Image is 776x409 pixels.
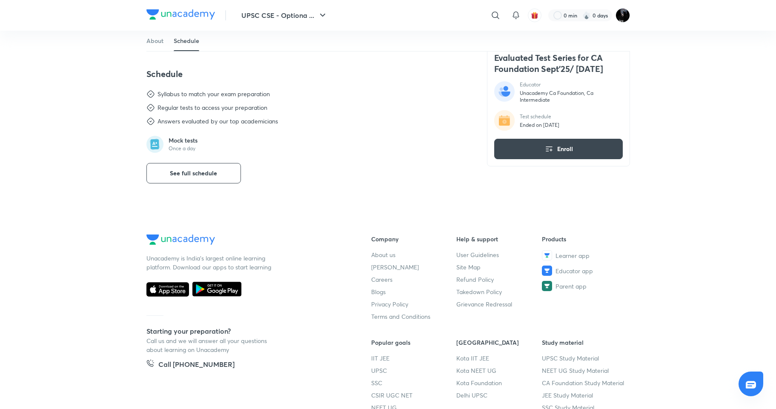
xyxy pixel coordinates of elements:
[520,90,623,103] p: Unacademy Ca Foundation, Ca Intermediate
[146,359,235,371] a: Call [PHONE_NUMBER]
[146,9,215,20] img: Company Logo
[146,254,274,272] p: Unacademy is India’s largest online learning platform. Download our apps to start learning
[371,263,457,272] a: [PERSON_NAME]
[146,326,344,336] h5: Starting your preparation?
[542,378,627,387] a: CA Foundation Study Material
[371,378,457,387] a: SSC
[542,266,627,276] a: Educator app
[531,11,538,19] img: avatar
[371,312,457,321] a: Terms and Conditions
[157,117,278,126] div: Answers evaluated by our top academicians
[170,169,217,177] span: See full schedule
[456,378,542,387] a: Kota Foundation
[494,139,623,159] button: Enroll
[371,250,457,259] a: About us
[146,336,274,354] p: Call us and we will answer all your questions about learning on Unacademy
[542,235,627,243] h6: Products
[146,163,241,183] button: See full schedule
[371,300,457,309] a: Privacy Policy
[557,145,573,153] span: Enroll
[520,122,559,129] p: Ended on [DATE]
[542,281,552,291] img: Parent app
[371,275,392,284] span: Careers
[542,266,552,276] img: Educator app
[371,287,457,296] a: Blogs
[371,275,457,284] a: Careers
[456,391,542,400] a: Delhi UPSC
[371,354,457,363] a: IIT JEE
[556,282,587,291] span: Parent app
[542,354,627,363] a: UPSC Study Material
[542,250,552,260] img: Learner app
[146,31,163,51] a: About
[582,11,591,20] img: streak
[371,366,457,375] a: UPSC
[169,145,198,152] p: Once a day
[556,251,590,260] span: Learner app
[542,250,627,260] a: Learner app
[520,81,623,88] p: Educator
[520,113,559,120] p: Test schedule
[157,103,267,112] div: Regular tests to access your preparation
[456,235,542,243] h6: Help & support
[456,366,542,375] a: Kota NEET UG
[236,7,333,24] button: UPSC CSE - Optiona ...
[157,90,270,98] div: Syllabus to match your exam preparation
[371,391,457,400] a: CSIR UGC NET
[528,9,541,22] button: avatar
[542,281,627,291] a: Parent app
[456,275,542,284] a: Refund Policy
[542,391,627,400] a: JEE Study Material
[146,9,215,22] a: Company Logo
[456,287,542,296] a: Takedown Policy
[542,366,627,375] a: NEET UG Study Material
[146,235,215,245] img: Company Logo
[169,137,198,144] p: Mock tests
[456,263,542,272] a: Site Map
[146,69,467,80] h4: Schedule
[456,338,542,347] h6: [GEOGRAPHIC_DATA]
[542,338,627,347] h6: Study material
[174,31,199,51] a: Schedule
[146,235,344,247] a: Company Logo
[456,354,542,363] a: Kota IIT JEE
[456,300,542,309] a: Grievance Redressal
[494,52,623,74] h4: Evaluated Test Series for CA Foundation Sept'25/ [DATE]
[371,235,457,243] h6: Company
[556,266,593,275] span: Educator app
[371,338,457,347] h6: Popular goals
[616,8,630,23] img: Mini John
[456,250,542,259] a: User Guidelines
[158,359,235,371] h5: Call [PHONE_NUMBER]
